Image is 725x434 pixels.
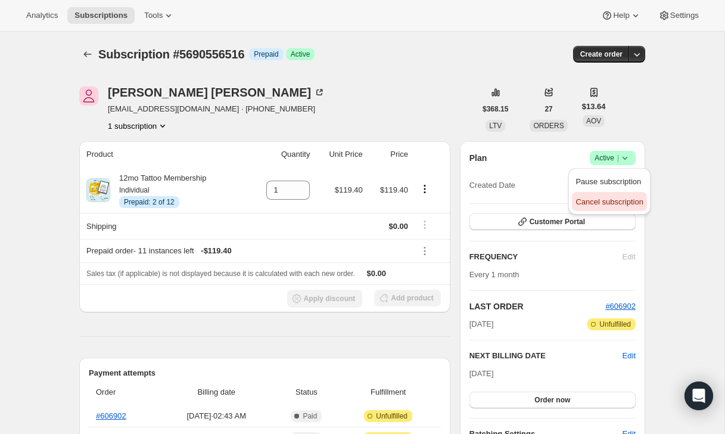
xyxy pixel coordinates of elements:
[537,101,559,117] button: 27
[533,122,564,130] span: ORDERS
[86,245,408,257] div: Prepaid order - 11 instances left
[651,7,706,24] button: Settings
[580,49,623,59] span: Create order
[544,104,552,114] span: 27
[335,185,363,194] span: $119.40
[79,86,98,106] span: Jeanne Brenner
[586,117,601,125] span: AOV
[670,11,699,20] span: Settings
[86,269,355,278] span: Sales tax (if applicable) is not displayed because it is calculated with each new order.
[469,350,623,362] h2: NEXT BILLING DATE
[613,11,629,20] span: Help
[469,179,515,191] span: Created Date
[98,48,244,61] span: Subscription #5690556516
[469,318,494,330] span: [DATE]
[89,379,159,405] th: Order
[163,386,270,398] span: Billing date
[248,141,314,168] th: Quantity
[367,269,387,278] span: $0.00
[96,411,126,420] a: #606902
[684,382,713,410] div: Open Intercom Messenger
[201,245,231,257] span: - $119.40
[469,392,636,408] button: Order now
[415,182,434,196] button: Product actions
[595,152,631,164] span: Active
[572,192,646,211] button: Cancel subscription
[86,178,110,202] img: product img
[19,7,65,24] button: Analytics
[534,395,570,405] span: Order now
[469,152,487,164] h2: Plan
[137,7,182,24] button: Tools
[110,172,206,208] div: 12mo Tattoo Membership
[575,177,641,186] span: Pause subscription
[376,411,407,421] span: Unfulfilled
[108,103,325,115] span: [EMAIL_ADDRESS][DOMAIN_NAME] · [PHONE_NUMBER]
[469,369,494,378] span: [DATE]
[108,86,325,98] div: [PERSON_NAME] [PERSON_NAME]
[575,197,643,206] span: Cancel subscription
[343,386,434,398] span: Fulfillment
[469,213,636,230] button: Customer Portal
[388,222,408,231] span: $0.00
[530,217,585,227] span: Customer Portal
[277,386,335,398] span: Status
[605,302,636,311] a: #606902
[469,270,519,279] span: Every 1 month
[623,350,636,362] button: Edit
[89,367,441,379] h2: Payment attempts
[605,300,636,312] button: #606902
[469,251,623,263] h2: FREQUENCY
[573,46,630,63] button: Create order
[380,185,408,194] span: $119.40
[489,122,502,130] span: LTV
[26,11,58,20] span: Analytics
[79,213,248,239] th: Shipping
[415,218,434,231] button: Shipping actions
[469,300,606,312] h2: LAST ORDER
[617,153,619,163] span: |
[119,186,150,194] small: Individual
[254,49,278,59] span: Prepaid
[483,104,508,114] span: $368.15
[582,101,606,113] span: $13.64
[163,410,270,422] span: [DATE] · 02:43 AM
[366,141,412,168] th: Price
[475,101,515,117] button: $368.15
[303,411,317,421] span: Paid
[594,7,648,24] button: Help
[144,11,163,20] span: Tools
[313,141,366,168] th: Unit Price
[124,197,175,207] span: Prepaid: 2 of 12
[599,320,631,329] span: Unfulfilled
[74,11,127,20] span: Subscriptions
[572,172,646,191] button: Pause subscription
[79,46,96,63] button: Subscriptions
[108,120,169,132] button: Product actions
[291,49,310,59] span: Active
[67,7,135,24] button: Subscriptions
[79,141,248,168] th: Product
